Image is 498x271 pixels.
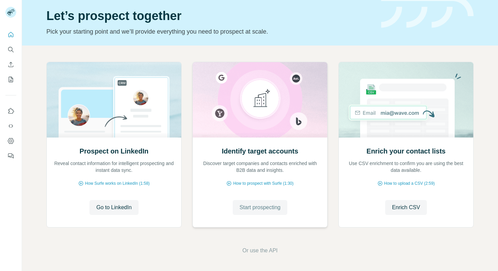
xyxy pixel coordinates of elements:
button: Use Surfe API [5,120,16,132]
span: Start prospecting [240,203,281,212]
button: Feedback [5,150,16,162]
p: Reveal contact information for intelligent prospecting and instant data sync. [54,160,174,174]
h2: Enrich your contact lists [367,146,445,156]
button: Go to LinkedIn [89,200,138,215]
button: My lists [5,73,16,86]
span: Enrich CSV [392,203,420,212]
h2: Identify target accounts [222,146,298,156]
button: Or use the API [242,247,277,255]
h1: Let’s prospect together [46,9,373,23]
p: Discover target companies and contacts enriched with B2B data and insights. [200,160,320,174]
h2: Prospect on LinkedIn [80,146,148,156]
button: Quick start [5,29,16,41]
button: Use Surfe on LinkedIn [5,105,16,117]
img: Identify target accounts [192,62,328,138]
button: Start prospecting [233,200,287,215]
p: Pick your starting point and we’ll provide everything you need to prospect at scale. [46,27,373,36]
span: How Surfe works on LinkedIn (1:58) [85,180,150,186]
button: Search [5,43,16,56]
button: Enrich CSV [385,200,427,215]
img: Enrich your contact lists [338,62,474,138]
span: How to upload a CSV (2:59) [384,180,435,186]
button: Dashboard [5,135,16,147]
img: Prospect on LinkedIn [46,62,182,138]
p: Use CSV enrichment to confirm you are using the best data available. [346,160,466,174]
span: Go to LinkedIn [96,203,131,212]
button: Enrich CSV [5,58,16,71]
span: How to prospect with Surfe (1:30) [233,180,293,186]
